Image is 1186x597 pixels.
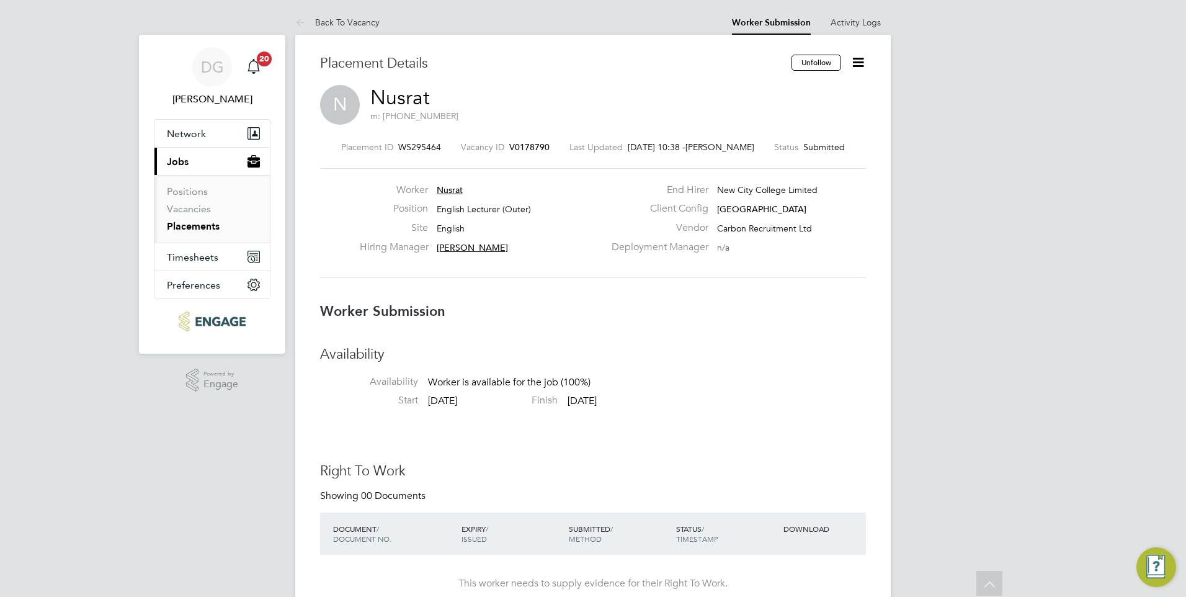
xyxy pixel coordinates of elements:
[673,518,780,550] div: STATUS
[628,141,685,153] span: [DATE] 10:38 -
[437,184,463,195] span: Nusrat
[437,223,465,234] span: English
[167,186,208,197] a: Positions
[398,141,441,153] span: WS295464
[509,141,550,153] span: V0178790
[154,312,270,331] a: Go to home page
[201,59,224,75] span: DG
[774,141,798,153] label: Status
[320,375,418,388] label: Availability
[461,141,504,153] label: Vacancy ID
[604,202,708,215] label: Client Config
[568,395,597,407] span: [DATE]
[154,148,270,175] button: Jobs
[320,462,866,480] h3: Right To Work
[360,184,428,197] label: Worker
[295,17,380,28] a: Back To Vacancy
[569,534,602,544] span: METHOD
[203,369,238,379] span: Powered by
[320,490,428,503] div: Showing
[360,202,428,215] label: Position
[154,175,270,243] div: Jobs
[320,303,445,320] b: Worker Submission
[167,220,220,232] a: Placements
[377,524,379,534] span: /
[361,490,426,502] span: 00 Documents
[428,376,591,388] span: Worker is available for the job (100%)
[460,394,558,407] label: Finish
[139,35,285,354] nav: Main navigation
[370,86,430,110] a: Nusrat
[604,184,708,197] label: End Hirer
[360,222,428,235] label: Site
[717,223,812,234] span: Carbon Recruitment Ltd
[333,534,391,544] span: DOCUMENT NO.
[154,271,270,298] button: Preferences
[428,395,457,407] span: [DATE]
[167,156,189,168] span: Jobs
[320,394,418,407] label: Start
[167,203,211,215] a: Vacancies
[685,141,754,153] span: [PERSON_NAME]
[167,128,206,140] span: Network
[186,369,239,392] a: Powered byEngage
[732,17,811,28] a: Worker Submission
[717,204,806,215] span: [GEOGRAPHIC_DATA]
[461,534,487,544] span: ISSUED
[167,279,220,291] span: Preferences
[486,524,488,534] span: /
[203,379,238,390] span: Engage
[717,184,818,195] span: New City College Limited
[320,55,782,73] h3: Placement Details
[803,141,845,153] span: Submitted
[179,312,245,331] img: ncclondon-logo-retina.png
[154,92,270,107] span: Daria Gregory
[320,85,360,125] span: N
[831,17,881,28] a: Activity Logs
[676,534,718,544] span: TIMESTAMP
[370,110,458,122] span: m: [PHONE_NUMBER]
[341,141,393,153] label: Placement ID
[604,241,708,254] label: Deployment Manager
[360,241,428,254] label: Hiring Manager
[437,242,508,253] span: [PERSON_NAME]
[791,55,841,71] button: Unfollow
[610,524,613,534] span: /
[780,518,866,540] div: DOWNLOAD
[154,120,270,147] button: Network
[257,52,272,66] span: 20
[154,243,270,271] button: Timesheets
[604,222,708,235] label: Vendor
[320,346,866,364] h3: Availability
[717,242,729,253] span: n/a
[437,204,531,215] span: English Lecturer (Outer)
[332,577,854,590] div: This worker needs to supply evidence for their Right To Work.
[566,518,673,550] div: SUBMITTED
[241,47,266,87] a: 20
[569,141,623,153] label: Last Updated
[167,251,218,263] span: Timesheets
[154,47,270,107] a: DG[PERSON_NAME]
[1136,547,1176,587] button: Engage Resource Center
[702,524,704,534] span: /
[458,518,566,550] div: EXPIRY
[330,518,458,550] div: DOCUMENT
